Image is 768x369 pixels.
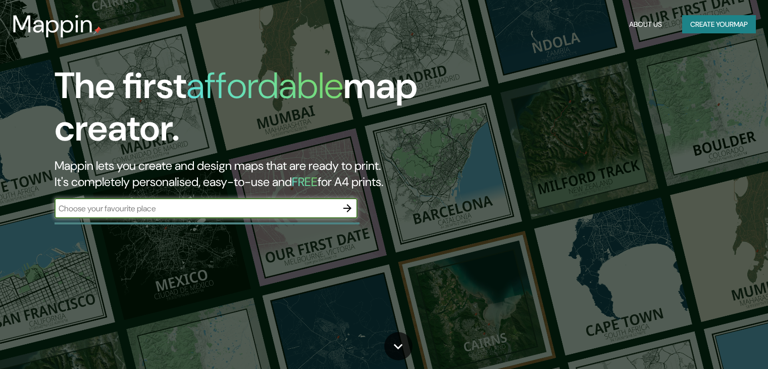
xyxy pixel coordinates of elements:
img: mappin-pin [93,26,101,34]
h2: Mappin lets you create and design maps that are ready to print. It's completely personalised, eas... [55,158,439,190]
h3: Mappin [12,10,93,38]
button: About Us [625,15,666,34]
input: Choose your favourite place [55,203,337,214]
button: Create yourmap [682,15,756,34]
h1: affordable [186,62,343,109]
h1: The first map creator. [55,65,439,158]
h5: FREE [292,174,318,190]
